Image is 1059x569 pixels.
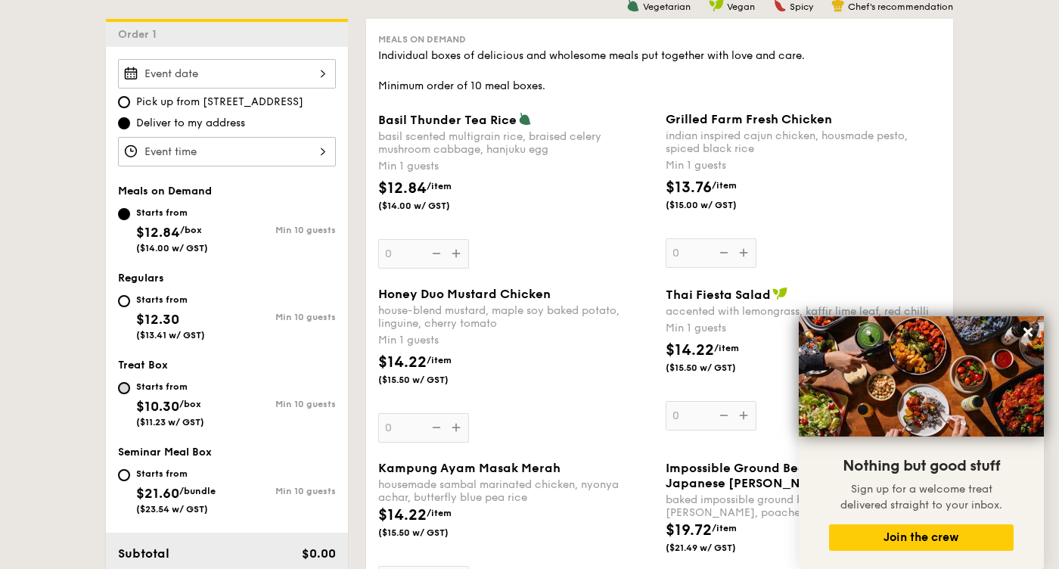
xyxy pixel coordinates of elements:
span: Honey Duo Mustard Chicken [378,287,551,301]
button: Close [1016,320,1040,344]
div: Starts from [136,294,205,306]
span: $13.76 [666,179,712,197]
div: baked impossible ground beef hamburg, japanese [PERSON_NAME], poached okra and carrot [666,493,941,519]
span: ($13.41 w/ GST) [136,330,205,340]
span: Pick up from [STREET_ADDRESS] [136,95,303,110]
span: Regulars [118,272,164,284]
span: /box [180,225,202,235]
span: /box [179,399,201,409]
span: /item [712,523,737,533]
span: Kampung Ayam Masak Merah [378,461,561,475]
span: Grilled Farm Fresh Chicken [666,112,832,126]
span: $14.22 [378,506,427,524]
span: Treat Box [118,359,168,372]
div: Min 10 guests [227,225,336,235]
span: Thai Fiesta Salad [666,288,771,302]
span: /item [427,355,452,365]
input: Starts from$10.30/box($11.23 w/ GST)Min 10 guests [118,382,130,394]
span: $14.22 [666,341,714,359]
span: Vegan [727,2,755,12]
span: ($14.00 w/ GST) [378,200,481,212]
span: ($15.50 w/ GST) [378,527,481,539]
span: Basil Thunder Tea Rice [378,113,517,127]
span: /item [427,508,452,518]
span: $0.00 [302,546,336,561]
input: Deliver to my address [118,117,130,129]
input: Starts from$21.60/bundle($23.54 w/ GST)Min 10 guests [118,469,130,481]
span: $14.22 [378,353,427,372]
span: Nothing but good stuff [843,457,1000,475]
span: ($11.23 w/ GST) [136,417,204,428]
input: Starts from$12.84/box($14.00 w/ GST)Min 10 guests [118,208,130,220]
input: Event time [118,137,336,166]
span: ($15.00 w/ GST) [666,199,769,211]
img: icon-vegetarian.fe4039eb.svg [518,112,532,126]
div: house-blend mustard, maple soy baked potato, linguine, cherry tomato [378,304,654,330]
span: ($23.54 w/ GST) [136,504,208,515]
span: Order 1 [118,28,163,41]
span: $12.84 [136,224,180,241]
span: ($15.50 w/ GST) [378,374,481,386]
div: Min 10 guests [227,399,336,409]
span: Meals on Demand [118,185,212,197]
span: $10.30 [136,398,179,415]
div: Starts from [136,207,208,219]
img: DSC07876-Edit02-Large.jpeg [799,316,1044,437]
button: Join the crew [829,524,1014,551]
div: housemade sambal marinated chicken, nyonya achar, butterfly blue pea rice [378,478,654,504]
img: icon-vegan.f8ff3823.svg [772,287,787,300]
div: Min 1 guests [666,158,941,173]
div: Starts from [136,468,216,480]
span: ($15.50 w/ GST) [666,362,769,374]
span: Meals on Demand [378,34,466,45]
span: ($21.49 w/ GST) [666,542,769,554]
span: Spicy [790,2,813,12]
span: Deliver to my address [136,116,245,131]
div: basil scented multigrain rice, braised celery mushroom cabbage, hanjuku egg [378,130,654,156]
span: Chef's recommendation [848,2,953,12]
div: accented with lemongrass, kaffir lime leaf, red chilli [666,305,941,318]
input: Pick up from [STREET_ADDRESS] [118,96,130,108]
span: $12.30 [136,311,179,328]
span: $12.84 [378,179,427,197]
div: Min 1 guests [378,159,654,174]
span: $21.60 [136,485,179,502]
div: Individual boxes of delicious and wholesome meals put together with love and care. Minimum order ... [378,48,941,94]
div: Min 1 guests [378,333,654,348]
div: Starts from [136,381,204,393]
span: Vegetarian [643,2,691,12]
div: Min 1 guests [666,321,941,336]
span: /bundle [179,486,216,496]
span: Seminar Meal Box [118,446,212,459]
div: Min 10 guests [227,312,336,322]
input: Starts from$12.30($13.41 w/ GST)Min 10 guests [118,295,130,307]
span: /item [714,343,739,353]
span: ($14.00 w/ GST) [136,243,208,253]
div: indian inspired cajun chicken, housmade pesto, spiced black rice [666,129,941,155]
div: Min 10 guests [227,486,336,496]
span: /item [712,180,737,191]
span: Sign up for a welcome treat delivered straight to your inbox. [840,483,1002,511]
span: $19.72 [666,521,712,539]
span: Impossible Ground Beef Hamburg with Japanese [PERSON_NAME] [666,461,900,490]
span: /item [427,181,452,191]
span: Subtotal [118,546,169,561]
input: Event date [118,59,336,89]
